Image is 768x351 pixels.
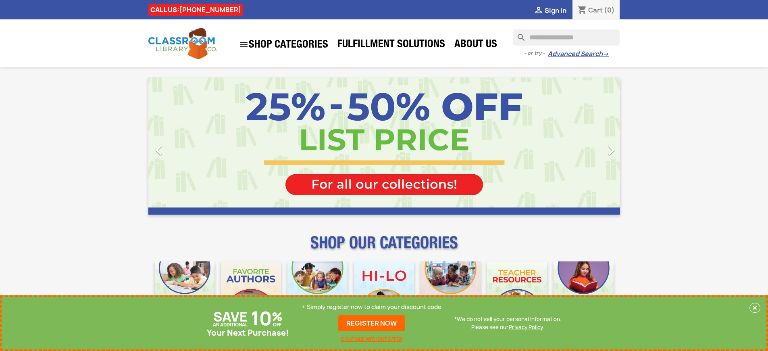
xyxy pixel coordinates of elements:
div: CALL US: [148,4,243,16]
img: CLC_Phonics_And_Decodables_Mobile.jpg [287,261,348,322]
span: → [603,50,609,58]
a: About Us [450,37,501,53]
i:  [239,40,249,50]
a:  Sign in [534,6,566,15]
a: SHOP CATEGORIES [235,36,332,54]
span: - or try - [524,49,548,57]
span: Cart [588,6,603,15]
p: SHOP OUR CATEGORIES [148,240,620,255]
span: Sign in [545,6,566,15]
i:  [601,140,621,160]
img: CLC_Fiction_Nonfiction_Mobile.jpg [420,261,481,322]
img: CLC_Teacher_Resources_Mobile.jpg [487,261,547,322]
i:  [149,140,169,160]
input: Search [513,29,620,46]
a: Previous [148,77,219,215]
a: [PHONE_NUMBER] [179,5,241,14]
a: Advanced Search→ [548,50,609,58]
img: CLC_Bulk_Mobile.jpg [155,261,215,322]
img: CLC_HiLo_Mobile.jpg [354,261,414,322]
a: Next [549,77,620,215]
i: search [513,29,523,39]
span: (0) [604,6,615,15]
i:  [534,6,543,16]
img: CLC_Dyslexia_Mobile.jpg [554,261,614,322]
ul: Carousel container [148,77,620,215]
a: Fulfillment Solutions [333,37,449,53]
img: CLC_Favorite_Authors_Mobile.jpg [221,261,281,322]
i: shopping_cart [577,6,587,15]
img: Classroom Library Company [148,28,217,59]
